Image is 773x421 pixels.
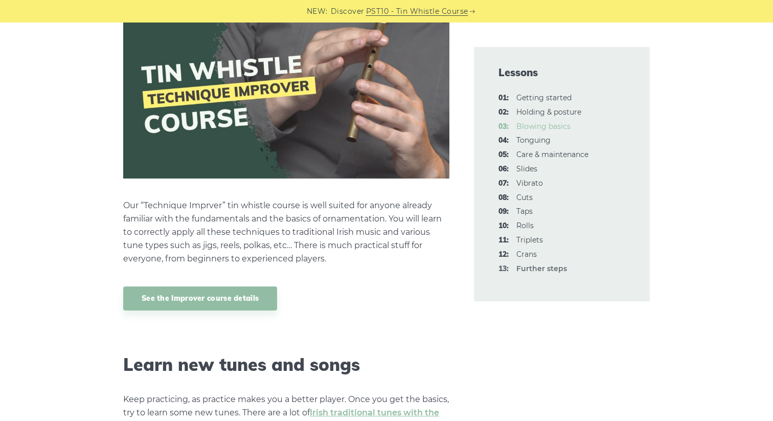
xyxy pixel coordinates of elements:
span: Lessons [498,65,625,80]
span: 02: [498,106,509,119]
a: 02:Holding & posture [516,107,581,117]
span: 07: [498,178,509,190]
span: 11: [498,234,509,247]
span: 01: [498,92,509,104]
span: 08: [498,192,509,204]
a: 07:Vibrato [516,179,543,188]
a: 01:Getting started [516,93,572,102]
span: 10: [498,220,509,232]
span: Discover [331,6,365,17]
a: See the Improver course details [123,286,277,311]
strong: Further steps [516,264,567,273]
a: PST10 - Tin Whistle Course [366,6,468,17]
a: 12:Crans [516,250,537,259]
p: Our “Technique Imprver” tin whistle course is well suited for anyone already familiar with the fu... [123,199,449,265]
a: 08:Cuts [516,193,533,202]
a: 03:Blowing basics [516,122,571,131]
a: 11:Triplets [516,235,543,245]
span: 09: [498,206,509,218]
a: 05:Care & maintenance [516,150,588,159]
h2: Learn new tunes and songs [123,354,449,375]
span: 05: [498,149,509,161]
span: 03: [498,121,509,133]
span: 06: [498,163,509,175]
a: 06:Slides [516,164,537,173]
span: NEW: [307,6,328,17]
span: 04: [498,135,509,147]
span: 13: [498,263,509,275]
a: 04:Tonguing [516,136,551,145]
a: 10:Rolls [516,221,534,230]
a: 09:Taps [516,207,533,216]
span: 12: [498,249,509,261]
